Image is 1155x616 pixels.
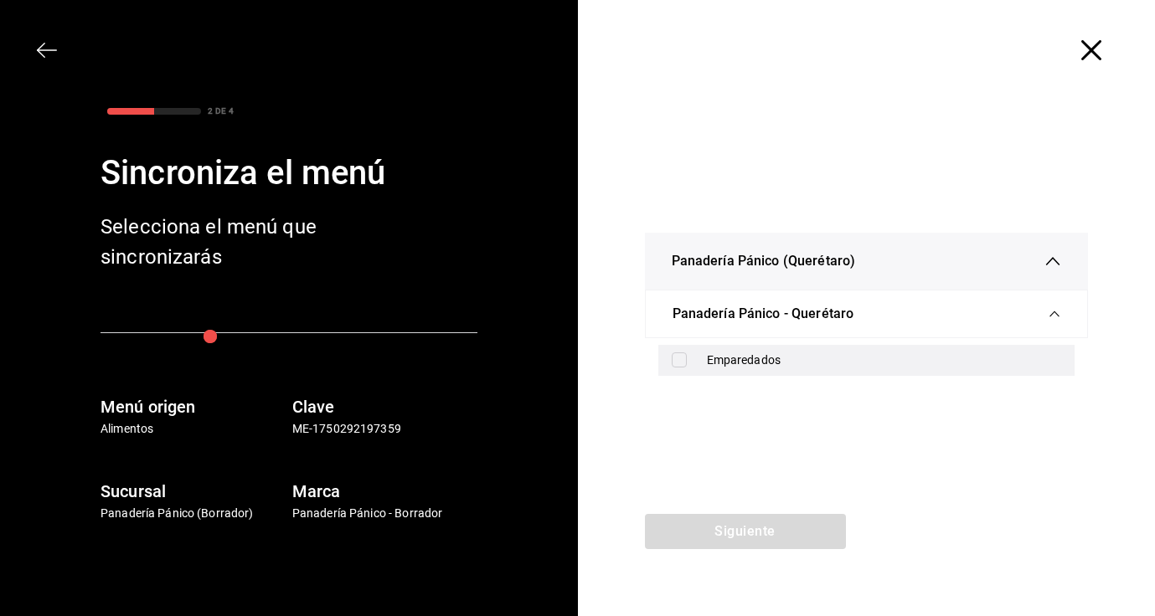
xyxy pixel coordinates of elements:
h6: Sucursal [101,478,286,505]
h6: Menú origen [101,393,286,420]
div: Sincroniza el menú [101,148,477,198]
p: Panadería Pánico (Borrador) [101,505,286,522]
h6: Clave [292,393,477,420]
div: Emparedados [707,352,1062,369]
div: 2 DE 4 [208,105,234,117]
div: Selecciona el menú que sincronizarás [101,212,369,272]
p: Panadería Pánico - Borrador [292,505,477,522]
span: Panadería Pánico - Querétaro [673,304,854,324]
span: Panadería Pánico (Querétaro) [672,251,856,271]
h6: Marca [292,478,477,505]
p: Alimentos [101,420,286,438]
p: ME-1750292197359 [292,420,477,438]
